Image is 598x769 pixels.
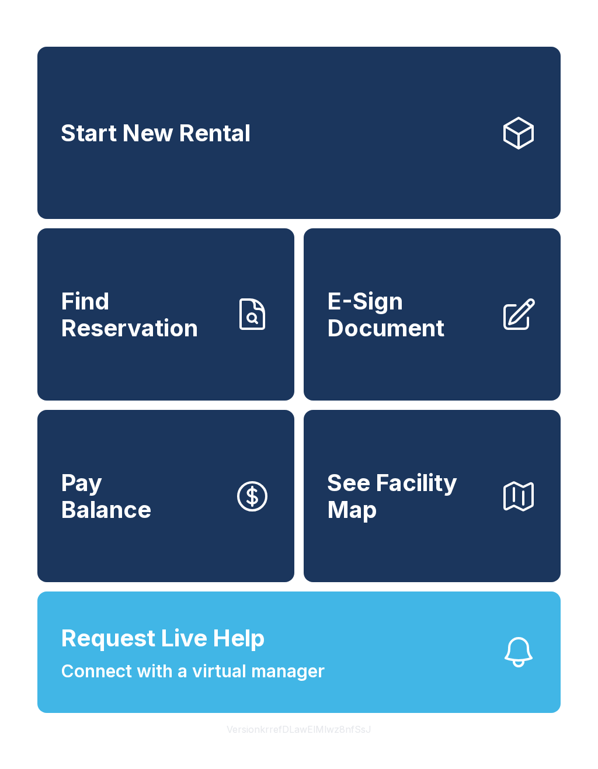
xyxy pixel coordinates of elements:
[327,469,491,523] span: See Facility Map
[37,591,561,713] button: Request Live HelpConnect with a virtual manager
[37,228,294,401] a: Find Reservation
[61,288,224,341] span: Find Reservation
[304,228,561,401] a: E-Sign Document
[37,47,561,219] a: Start New Rental
[61,120,251,147] span: Start New Rental
[61,658,325,684] span: Connect with a virtual manager
[61,469,151,523] span: Pay Balance
[61,621,265,656] span: Request Live Help
[304,410,561,582] button: See Facility Map
[37,410,294,582] button: PayBalance
[217,713,381,746] button: VersionkrrefDLawElMlwz8nfSsJ
[327,288,491,341] span: E-Sign Document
